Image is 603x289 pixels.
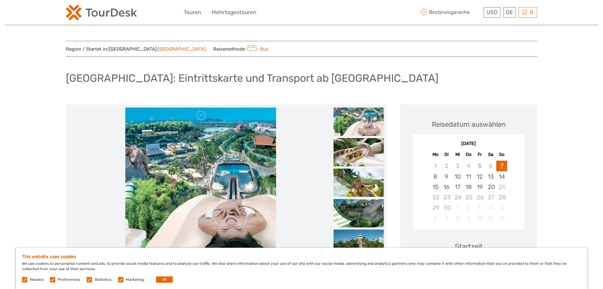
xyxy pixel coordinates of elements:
[66,46,206,53] span: Region / Startet in/[GEOGRAPHIC_DATA]:
[58,277,80,282] label: Preferences
[213,44,269,53] span: Reisemethode:
[496,150,507,159] div: So
[474,171,485,182] div: Choose Freitag, 12. September 2025
[463,213,474,223] div: Not available Donnerstag, 9. Oktober 2025
[334,108,384,136] img: 11f87917c36a477f8b05cfa9de632031_slider_thumbnail.jpg
[16,248,587,289] div: We use cookies to personalise content and ads, to provide social media features and to analyse ou...
[496,213,507,223] div: Not available Sonntag, 12. Oktober 2025
[30,277,43,282] label: Needed
[72,10,80,17] button: Open LiveChat chat widget
[474,161,485,171] div: Not available Freitag, 5. September 2025
[430,171,441,182] div: Choose Montag, 8. September 2025
[463,192,474,203] div: Not available Donnerstag, 25. September 2025
[184,8,201,17] a: Touren
[485,150,496,159] div: Sa
[452,161,463,171] div: Not available Mittwoch, 3. September 2025
[430,203,441,213] div: Not available Montag, 29. September 2025
[496,161,507,171] div: Choose Sonntag, 7. September 2025
[158,46,206,52] a: [GEOGRAPHIC_DATA]
[474,182,485,192] div: Choose Freitag, 19. September 2025
[430,182,441,192] div: Choose Montag, 15. September 2025
[455,242,483,251] div: Startzeit
[441,192,452,203] div: Not available Dienstag, 23. September 2025
[156,276,173,283] button: OK
[441,213,452,223] div: Not available Dienstag, 7. Oktober 2025
[432,119,506,129] div: Reisedatum auswählen
[485,192,496,203] div: Not available Samstag, 27. September 2025
[474,203,485,213] div: Not available Freitag, 3. Oktober 2025
[334,138,384,166] img: e2d27c885bae422d90303628240252a4_slider_thumbnail.jpg
[486,9,497,15] span: USD
[485,171,496,182] div: Choose Samstag, 13. September 2025
[463,203,474,213] div: Not available Donnerstag, 2. Oktober 2025
[474,213,485,223] div: Not available Freitag, 10. Oktober 2025
[485,203,496,213] div: Not available Samstag, 4. Oktober 2025
[463,150,474,159] div: Do
[441,203,452,213] div: Not available Dienstag, 30. September 2025
[441,182,452,192] div: Choose Dienstag, 16. September 2025
[496,182,507,192] div: Not available Sonntag, 21. September 2025
[66,72,438,85] h1: [GEOGRAPHIC_DATA]: Eintrittskarte und Transport ab [GEOGRAPHIC_DATA]
[452,203,463,213] div: Not available Mittwoch, 1. Oktober 2025
[452,213,463,223] div: Not available Mittwoch, 8. Oktober 2025
[246,46,269,52] a: Bus
[126,277,144,282] label: Marketing
[415,161,522,223] div: month 2025-09
[413,141,524,147] div: [DATE]
[485,161,496,171] div: Not available Samstag, 6. September 2025
[503,7,516,18] div: DE
[430,161,441,171] div: Not available Montag, 1. September 2025
[463,161,474,171] div: Not available Donnerstag, 4. September 2025
[95,277,111,282] label: Statistics
[463,182,474,192] div: Choose Donnerstag, 18. September 2025
[474,192,485,203] div: Not available Freitag, 26. September 2025
[9,11,71,16] p: Chat now
[452,171,463,182] div: Choose Mittwoch, 10. September 2025
[441,161,452,171] div: Not available Dienstag, 2. September 2025
[430,150,441,159] div: Mo
[22,254,581,259] h5: This website uses cookies
[441,171,452,182] div: Choose Dienstag, 9. September 2025
[463,171,474,182] div: Choose Donnerstag, 11. September 2025
[212,8,256,17] a: Mehrtagestouren
[430,213,441,223] div: Not available Montag, 6. Oktober 2025
[496,171,507,182] div: Choose Sonntag, 14. September 2025
[334,199,384,227] img: 2deae64fdaf64e819636c5a361d2418d_slider_thumbnail.jpg
[474,150,485,159] div: Fr
[430,192,441,203] div: Not available Montag, 22. September 2025
[125,108,276,258] img: 11f87917c36a477f8b05cfa9de632031_main_slider.jpg
[485,213,496,223] div: Not available Samstag, 11. Oktober 2025
[419,7,482,18] span: Bestpreisgarantie
[529,9,534,15] span: 0
[452,150,463,159] div: Mi
[66,5,137,20] img: 2254-3441b4b5-4e5f-4d00-b396-31f1d84a6ebf_logo_small.png
[452,182,463,192] div: Choose Mittwoch, 17. September 2025
[334,169,384,197] img: 6f4d666ec7074d9eab0472599024b177_slider_thumbnail.jpg
[496,203,507,213] div: Not available Sonntag, 5. Oktober 2025
[496,192,507,203] div: Not available Sonntag, 28. September 2025
[334,230,384,258] img: ab749d0d7c3b4dd281cd210f7dfb89ba_slider_thumbnail.jpg
[485,182,496,192] div: Choose Samstag, 20. September 2025
[441,150,452,159] div: Di
[452,192,463,203] div: Not available Mittwoch, 24. September 2025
